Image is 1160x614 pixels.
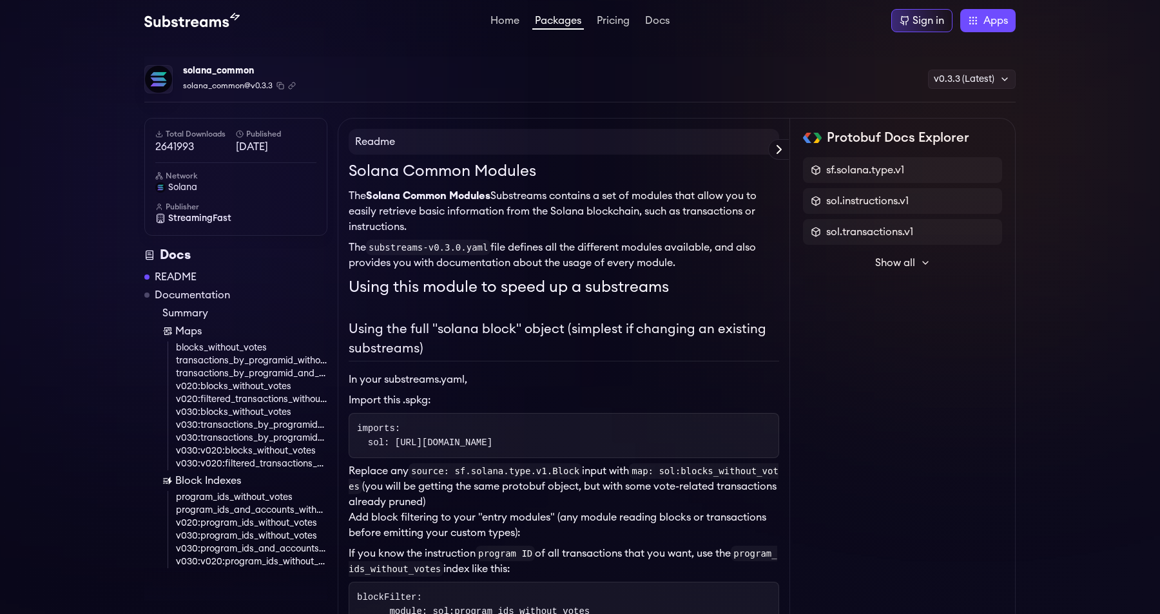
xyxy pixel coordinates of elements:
span: StreamingFast [168,212,231,225]
a: v030:transactions_by_programid_without_votes [176,419,327,432]
p: Add block filtering to your "entry modules" (any module reading blocks or transactions before emi... [349,510,779,541]
span: Show all [875,255,915,271]
img: Map icon [162,326,173,336]
a: program_ids_without_votes [176,491,327,504]
span: sol.transactions.v1 [826,224,913,240]
code: imports: sol: [URL][DOMAIN_NAME] [357,423,492,448]
h2: Protobuf Docs Explorer [827,129,969,147]
a: StreamingFast [155,212,316,225]
h1: Solana Common Modules [349,160,779,183]
h6: Network [155,171,316,181]
img: Block Index icon [162,475,173,486]
img: Package Logo [145,66,172,93]
a: Summary [162,305,327,321]
a: Pricing [594,15,632,28]
a: v030:program_ids_without_votes [176,530,327,542]
button: Copy .spkg link to clipboard [288,82,296,90]
code: source: sf.solana.type.v1.Block [409,463,582,479]
a: transactions_by_programid_without_votes [176,354,327,367]
a: blocks_without_votes [176,341,327,354]
img: solana [155,182,166,193]
a: program_ids_and_accounts_without_votes [176,504,327,517]
code: program ID [476,546,535,561]
p: The Substreams contains a set of modules that allow you to easily retrieve basic information from... [349,188,779,235]
a: v030:blocks_without_votes [176,406,327,419]
h6: Publisher [155,202,316,212]
span: Apps [983,13,1008,28]
a: Block Indexes [162,473,327,488]
a: Maps [162,323,327,339]
a: v030:v020:filtered_transactions_without_votes [176,457,327,470]
div: v0.3.3 (Latest) [928,70,1016,89]
a: v020:blocks_without_votes [176,380,327,393]
a: transactions_by_programid_and_account_without_votes [176,367,327,380]
div: Sign in [913,13,944,28]
a: v020:program_ids_without_votes [176,517,327,530]
h6: Published [236,129,316,139]
span: 2641993 [155,139,236,155]
p: Replace any input with (you will be getting the same protobuf object, but with some vote-related ... [349,463,779,510]
a: Sign in [891,9,952,32]
span: [DATE] [236,139,316,155]
code: map: sol:blocks_without_votes [349,463,778,494]
h2: Using the full "solana block" object (simplest if changing an existing substreams) [349,320,779,361]
div: solana_common [183,62,296,80]
img: Protobuf [803,133,822,143]
h1: Using this module to speed up a substreams [349,276,779,299]
strong: Solana Common Modules [366,191,490,201]
code: program_ids_without_votes [349,546,777,577]
h6: Total Downloads [155,129,236,139]
span: sf.solana.type.v1 [826,162,904,178]
span: solana [168,181,197,194]
img: Substream's logo [144,13,240,28]
a: Docs [643,15,672,28]
span: solana_common@v0.3.3 [183,80,273,91]
a: README [155,269,197,285]
p: The file defines all the different modules available, and also provides you with documentation ab... [349,240,779,271]
span: sol.instructions.v1 [826,193,909,209]
button: Show all [803,250,1002,276]
a: v030:program_ids_and_accounts_without_votes [176,542,327,555]
a: v030:v020:blocks_without_votes [176,445,327,457]
a: Home [488,15,522,28]
p: In your substreams.yaml, [349,372,779,387]
a: v030:v020:program_ids_without_votes [176,555,327,568]
code: substreams-v0.3.0.yaml [366,240,490,255]
a: Packages [532,15,584,30]
h4: Readme [349,129,779,155]
a: v020:filtered_transactions_without_votes [176,393,327,406]
a: v030:transactions_by_programid_and_account_without_votes [176,432,327,445]
button: Copy package name and version [276,82,284,90]
a: Documentation [155,287,230,303]
div: Docs [144,246,327,264]
p: If you know the instruction of all transactions that you want, use the index like this: [349,546,779,577]
a: solana [155,181,316,194]
li: Import this .spkg: [349,392,779,408]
